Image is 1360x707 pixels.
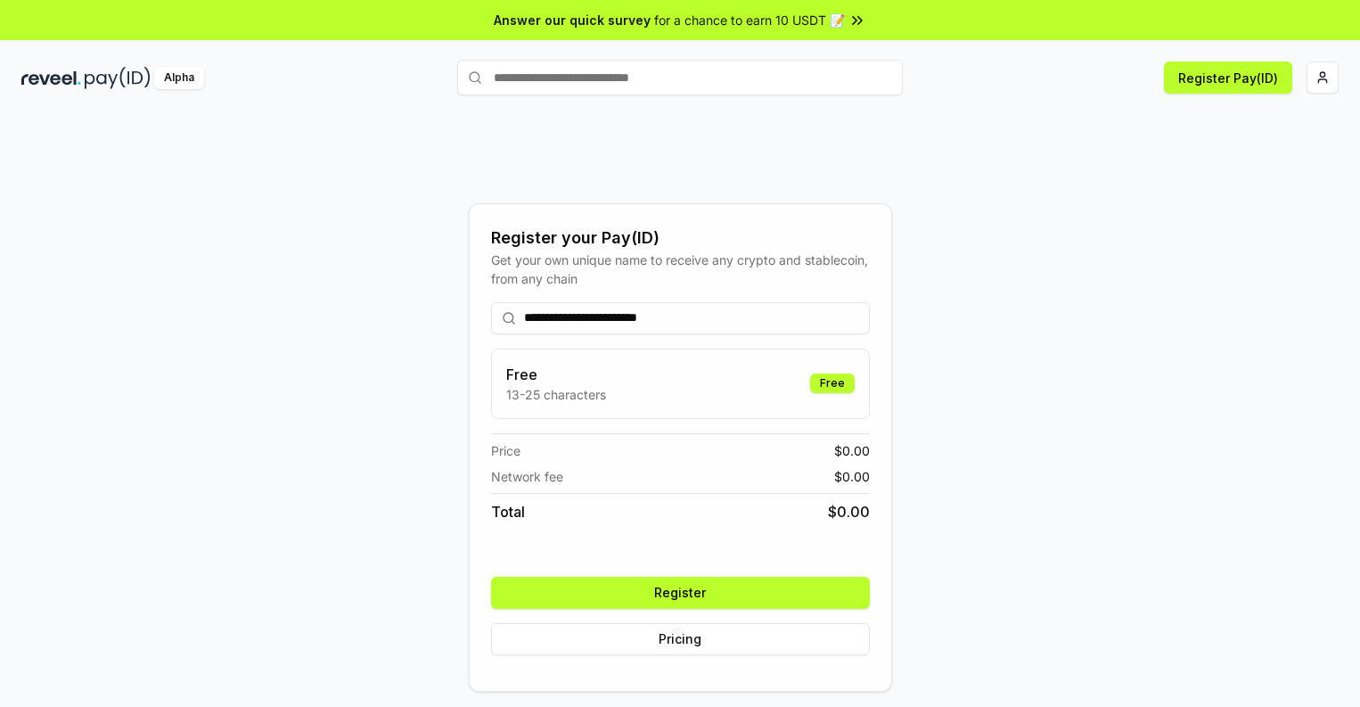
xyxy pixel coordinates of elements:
[491,441,520,460] span: Price
[834,467,870,486] span: $ 0.00
[828,501,870,522] span: $ 0.00
[491,623,870,655] button: Pricing
[491,226,870,251] div: Register your Pay(ID)
[506,385,606,404] p: 13-25 characters
[491,467,563,486] span: Network fee
[654,11,845,29] span: for a chance to earn 10 USDT 📝
[154,67,204,89] div: Alpha
[491,577,870,609] button: Register
[21,67,81,89] img: reveel_dark
[491,251,870,288] div: Get your own unique name to receive any crypto and stablecoin, from any chain
[506,364,606,385] h3: Free
[810,374,855,393] div: Free
[834,441,870,460] span: $ 0.00
[85,67,151,89] img: pay_id
[491,501,525,522] span: Total
[494,11,651,29] span: Answer our quick survey
[1164,62,1292,94] button: Register Pay(ID)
